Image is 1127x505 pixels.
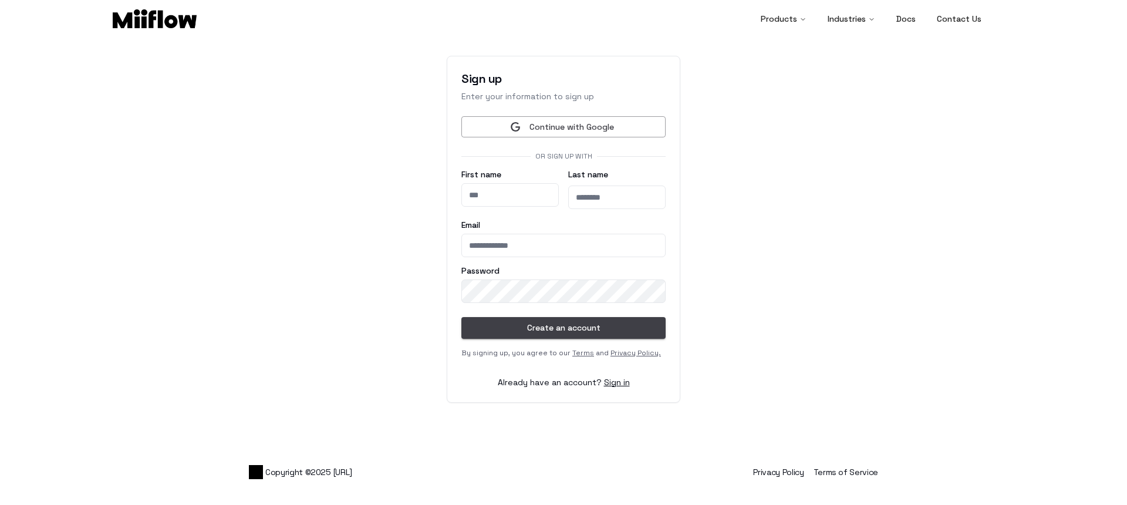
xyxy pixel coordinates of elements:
a: Docs [887,7,925,31]
label: Last name [568,170,666,181]
div: Already have an account? [461,376,666,388]
img: Logo [249,465,263,479]
button: Products [751,7,816,31]
h3: Sign up [461,70,666,87]
a: [URL] [333,466,352,478]
a: Contact Us [927,7,991,31]
span: Copyright © 2025 [249,465,352,479]
button: Create an account [461,317,666,339]
label: First name [461,170,559,179]
p: Enter your information to sign up [461,90,666,102]
a: Privacy Policy [753,467,804,477]
a: Privacy Policy. [610,348,661,358]
a: Sign in [604,377,630,388]
span: Or sign up with [531,151,597,161]
button: Continue with Google [461,116,666,138]
label: Password [461,267,666,275]
button: Industries [818,7,885,31]
nav: Main [751,7,991,31]
a: Terms of Service [814,467,878,477]
img: Logo [113,9,197,28]
a: Terms [572,348,594,358]
label: Email [461,221,666,229]
div: By signing up, you agree to our and [461,348,666,358]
